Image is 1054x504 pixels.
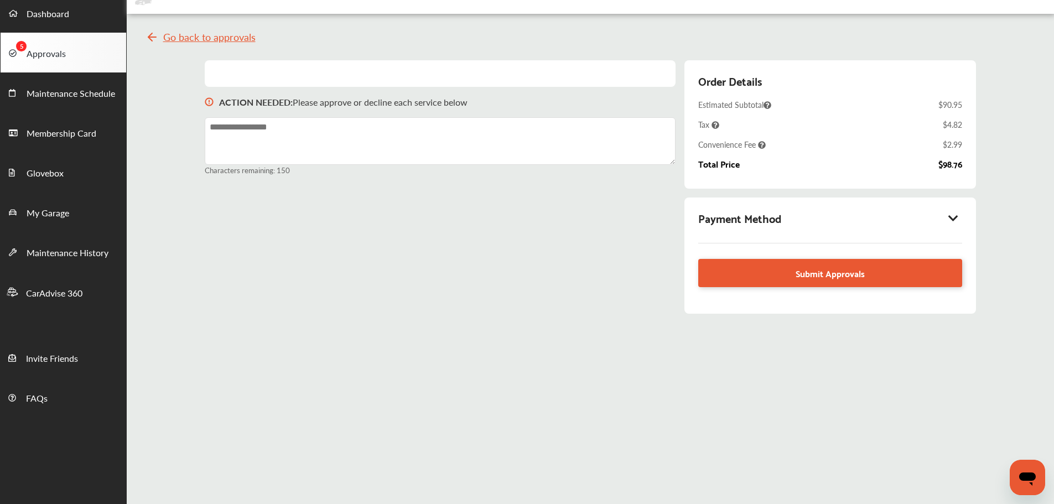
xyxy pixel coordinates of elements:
[219,96,293,108] b: ACTION NEEDED :
[1,192,126,232] a: My Garage
[1,152,126,192] a: Glovebox
[938,159,962,169] div: $98.76
[26,287,82,301] span: CarAdvise 360
[698,159,740,169] div: Total Price
[1,33,126,72] a: Approvals
[698,139,766,150] span: Convenience Fee
[943,139,962,150] div: $2.99
[698,209,962,227] div: Payment Method
[698,119,719,130] span: Tax
[205,87,214,117] img: svg+xml;base64,PHN2ZyB3aWR0aD0iMTYiIGhlaWdodD0iMTciIHZpZXdCb3g9IjAgMCAxNiAxNyIgZmlsbD0ibm9uZSIgeG...
[27,206,69,221] span: My Garage
[27,246,108,261] span: Maintenance History
[796,266,865,280] span: Submit Approvals
[27,127,96,141] span: Membership Card
[27,7,69,22] span: Dashboard
[943,119,962,130] div: $4.82
[1,72,126,112] a: Maintenance Schedule
[146,30,159,44] img: svg+xml;base64,PHN2ZyB4bWxucz0iaHR0cDovL3d3dy53My5vcmcvMjAwMC9zdmciIHdpZHRoPSIyNCIgaGVpZ2h0PSIyNC...
[698,99,771,110] span: Estimated Subtotal
[27,87,115,101] span: Maintenance Schedule
[1,232,126,272] a: Maintenance History
[27,47,66,61] span: Approvals
[26,352,78,366] span: Invite Friends
[205,165,676,175] small: Characters remaining: 150
[27,167,64,181] span: Glovebox
[938,99,962,110] div: $90.95
[1,112,126,152] a: Membership Card
[163,32,256,43] span: Go back to approvals
[26,392,48,406] span: FAQs
[1010,460,1045,495] iframe: Button to launch messaging window
[698,71,762,90] div: Order Details
[698,259,962,287] a: Submit Approvals
[219,96,468,108] p: Please approve or decline each service below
